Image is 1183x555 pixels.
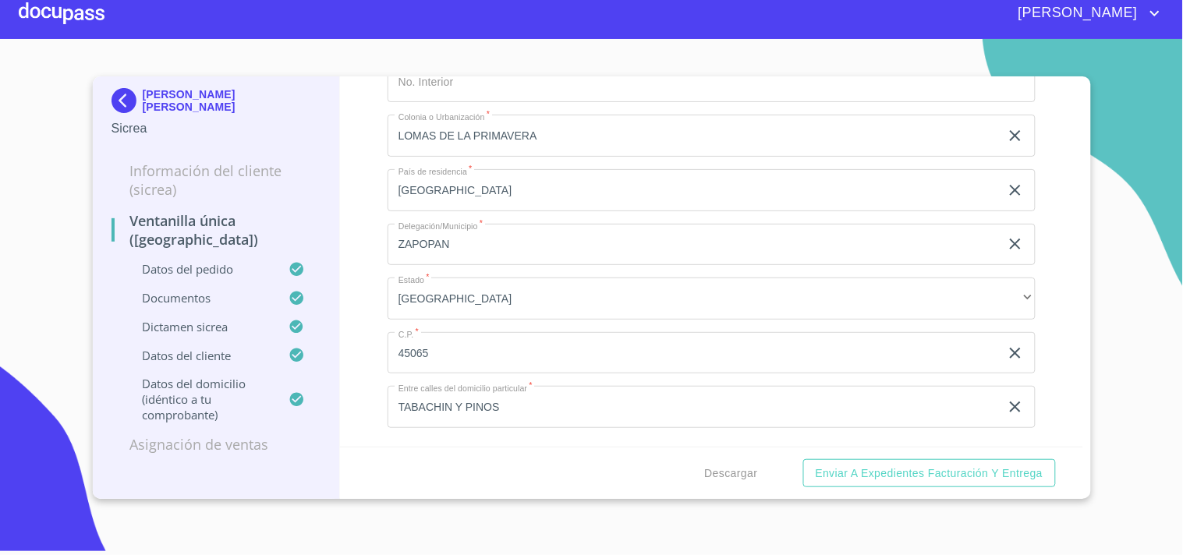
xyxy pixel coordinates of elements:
[112,119,321,138] p: Sicrea
[112,376,289,422] p: Datos del domicilio (idéntico a tu comprobante)
[112,319,289,334] p: Dictamen Sicrea
[112,261,289,277] p: Datos del pedido
[1006,181,1025,200] button: clear input
[112,290,289,306] p: Documentos
[1006,235,1025,253] button: clear input
[816,464,1043,483] span: Enviar a Expedientes Facturación y Entrega
[143,88,321,113] p: [PERSON_NAME] [PERSON_NAME]
[1006,126,1025,145] button: clear input
[112,211,321,249] p: Ventanilla Única ([GEOGRAPHIC_DATA])
[803,459,1056,488] button: Enviar a Expedientes Facturación y Entrega
[112,88,143,113] img: Docupass spot blue
[388,277,1036,320] div: [GEOGRAPHIC_DATA]
[699,459,764,488] button: Descargar
[112,88,321,119] div: [PERSON_NAME] [PERSON_NAME]
[112,161,321,199] p: Información del Cliente (Sicrea)
[112,348,289,363] p: Datos del cliente
[705,464,758,483] span: Descargar
[1006,398,1025,416] button: clear input
[1007,1,1164,26] button: account of current user
[1007,1,1146,26] span: [PERSON_NAME]
[1006,344,1025,362] button: clear input
[112,435,321,454] p: Asignación de Ventas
